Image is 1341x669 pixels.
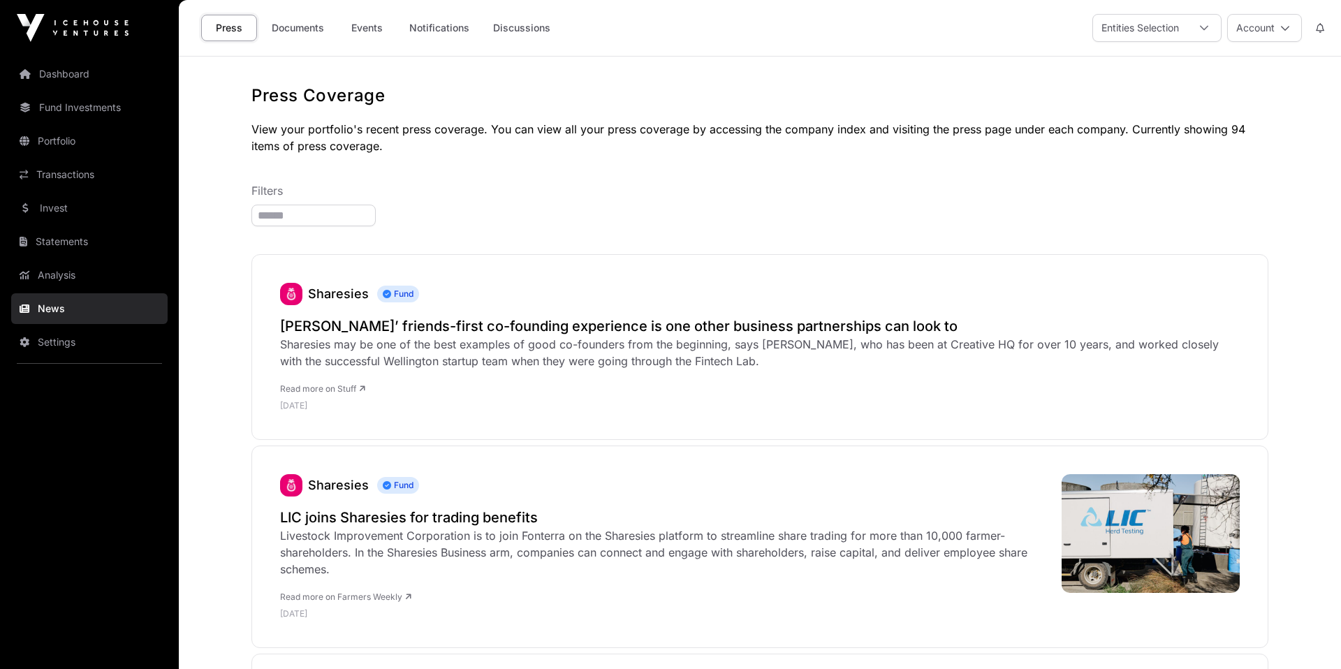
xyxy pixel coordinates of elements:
[11,126,168,156] a: Portfolio
[1062,474,1240,593] img: 484176776_1035568341937315_8710553082385032245_n-768x512.jpg
[280,400,1240,411] p: [DATE]
[11,327,168,358] a: Settings
[11,92,168,123] a: Fund Investments
[280,283,302,305] a: Sharesies
[308,286,369,301] a: Sharesies
[11,59,168,89] a: Dashboard
[280,474,302,497] img: sharesies_logo.jpeg
[400,15,478,41] a: Notifications
[484,15,559,41] a: Discussions
[339,15,395,41] a: Events
[1093,15,1187,41] div: Entities Selection
[11,193,168,223] a: Invest
[11,293,168,324] a: News
[280,383,365,394] a: Read more on Stuff
[251,84,1268,107] h1: Press Coverage
[280,527,1048,578] div: Livestock Improvement Corporation is to join Fonterra on the Sharesies platform to streamline sha...
[280,336,1240,369] div: Sharesies may be one of the best examples of good co-founders from the beginning, says [PERSON_NA...
[280,591,411,602] a: Read more on Farmers Weekly
[308,478,369,492] a: Sharesies
[1271,602,1341,669] iframe: Chat Widget
[280,608,1048,619] p: [DATE]
[280,474,302,497] a: Sharesies
[11,226,168,257] a: Statements
[11,260,168,291] a: Analysis
[377,477,419,494] span: Fund
[17,14,129,42] img: Icehouse Ventures Logo
[280,283,302,305] img: sharesies_logo.jpeg
[263,15,333,41] a: Documents
[11,159,168,190] a: Transactions
[251,121,1268,154] p: View your portfolio's recent press coverage. You can view all your press coverage by accessing th...
[377,286,419,302] span: Fund
[280,508,1048,527] a: LIC joins Sharesies for trading benefits
[280,316,1240,336] a: [PERSON_NAME]’ friends-first co-founding experience is one other business partnerships can look to
[1227,14,1302,42] button: Account
[201,15,257,41] a: Press
[251,182,1268,199] p: Filters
